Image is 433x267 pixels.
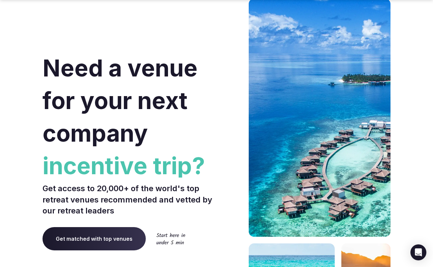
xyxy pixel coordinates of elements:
[156,233,185,244] img: Start here in under 5 min
[43,54,198,147] span: Need a venue for your next company
[43,183,214,216] p: Get access to 20,000+ of the world's top retreat venues recommended and vetted by our retreat lea...
[43,150,214,182] span: incentive trip?
[43,227,146,250] a: Get matched with top venues
[410,244,426,260] div: Open Intercom Messenger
